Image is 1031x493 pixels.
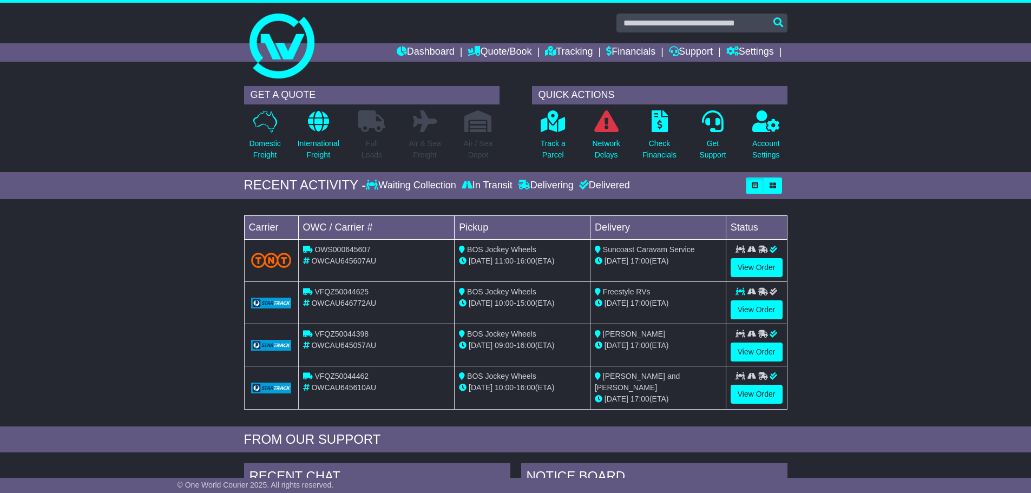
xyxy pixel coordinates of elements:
[311,299,376,307] span: OWCAU646772AU
[605,395,628,403] span: [DATE]
[459,382,586,393] div: - (ETA)
[595,340,721,351] div: (ETA)
[516,383,535,392] span: 16:00
[467,245,536,254] span: BOS Jockey Wheels
[244,86,500,104] div: GET A QUOTE
[752,138,780,161] p: Account Settings
[545,43,593,62] a: Tracking
[731,343,783,361] a: View Order
[459,298,586,309] div: - (ETA)
[495,341,514,350] span: 09:00
[311,257,376,265] span: OWCAU645607AU
[631,395,649,403] span: 17:00
[297,110,340,167] a: InternationalFreight
[314,330,369,338] span: VFQZ50044398
[298,138,339,161] p: International Freight
[311,383,376,392] span: OWCAU645610AU
[314,372,369,380] span: VFQZ50044462
[631,257,649,265] span: 17:00
[606,43,655,62] a: Financials
[311,341,376,350] span: OWCAU645057AU
[459,180,515,192] div: In Transit
[590,215,726,239] td: Delivery
[244,215,298,239] td: Carrier
[603,287,651,296] span: Freestyle RVs
[669,43,713,62] a: Support
[397,43,455,62] a: Dashboard
[249,138,280,161] p: Domestic Freight
[540,110,566,167] a: Track aParcel
[592,110,620,167] a: NetworkDelays
[495,383,514,392] span: 10:00
[366,180,458,192] div: Waiting Collection
[516,257,535,265] span: 16:00
[467,372,536,380] span: BOS Jockey Wheels
[298,215,455,239] td: OWC / Carrier #
[541,138,566,161] p: Track a Parcel
[248,110,281,167] a: DomesticFreight
[642,110,677,167] a: CheckFinancials
[244,178,366,193] div: RECENT ACTIVITY -
[469,299,492,307] span: [DATE]
[726,43,774,62] a: Settings
[178,481,334,489] span: © One World Courier 2025. All rights reserved.
[251,253,292,267] img: TNT_Domestic.png
[595,298,721,309] div: (ETA)
[595,255,721,267] div: (ETA)
[603,245,695,254] span: Suncoast Caravam Service
[244,432,787,448] div: FROM OUR SUPPORT
[495,257,514,265] span: 11:00
[731,385,783,404] a: View Order
[314,287,369,296] span: VFQZ50044625
[752,110,780,167] a: AccountSettings
[731,258,783,277] a: View Order
[251,340,292,351] img: GetCarrierServiceLogo
[314,245,371,254] span: OWS000645607
[605,257,628,265] span: [DATE]
[468,43,531,62] a: Quote/Book
[455,215,590,239] td: Pickup
[251,298,292,308] img: GetCarrierServiceLogo
[459,255,586,267] div: - (ETA)
[699,138,726,161] p: Get Support
[515,180,576,192] div: Delivering
[595,372,680,392] span: [PERSON_NAME] and [PERSON_NAME]
[731,300,783,319] a: View Order
[464,138,493,161] p: Air / Sea Depot
[592,138,620,161] p: Network Delays
[251,383,292,393] img: GetCarrierServiceLogo
[642,138,677,161] p: Check Financials
[516,341,535,350] span: 16:00
[576,180,630,192] div: Delivered
[521,463,787,492] div: NOTICE BOARD
[699,110,726,167] a: GetSupport
[605,299,628,307] span: [DATE]
[605,341,628,350] span: [DATE]
[409,138,441,161] p: Air & Sea Freight
[532,86,787,104] div: QUICK ACTIONS
[631,341,649,350] span: 17:00
[469,383,492,392] span: [DATE]
[244,463,510,492] div: RECENT CHAT
[459,340,586,351] div: - (ETA)
[358,138,385,161] p: Full Loads
[495,299,514,307] span: 10:00
[631,299,649,307] span: 17:00
[603,330,665,338] span: [PERSON_NAME]
[469,257,492,265] span: [DATE]
[516,299,535,307] span: 15:00
[467,287,536,296] span: BOS Jockey Wheels
[467,330,536,338] span: BOS Jockey Wheels
[726,215,787,239] td: Status
[595,393,721,405] div: (ETA)
[469,341,492,350] span: [DATE]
